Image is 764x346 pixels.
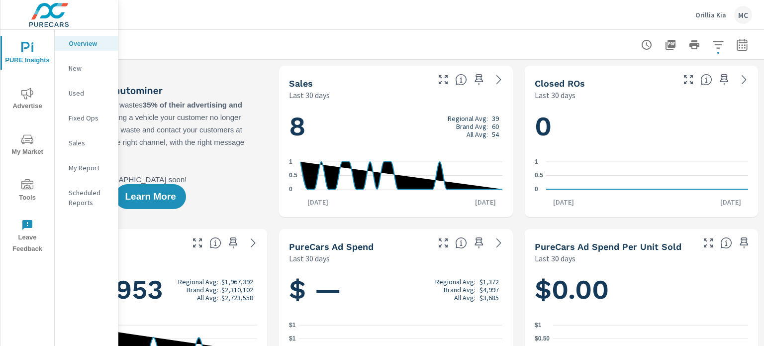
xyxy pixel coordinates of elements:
p: $1,372 [479,278,499,286]
p: $4,997 [479,286,499,294]
span: Advertise [3,88,51,112]
div: nav menu [0,30,54,259]
button: "Export Report to PDF" [661,35,680,55]
p: Orillia Kia [695,10,726,19]
span: Save this to your personalized report [736,235,752,251]
button: Make Fullscreen [435,235,451,251]
button: Print Report [684,35,704,55]
text: 0.5 [535,172,543,179]
text: $1 [289,336,296,343]
div: MC [734,6,752,24]
h1: $0.00 [535,273,748,307]
p: 60 [492,122,499,130]
button: Make Fullscreen [190,235,205,251]
div: Used [55,86,118,101]
span: Learn More [125,192,176,201]
button: Make Fullscreen [680,72,696,88]
span: Tools [3,179,51,204]
p: [DATE] [546,197,581,207]
span: Save this to your personalized report [471,235,487,251]
p: $1,967,392 [221,278,253,286]
text: $1 [289,322,296,329]
text: 0 [289,186,292,193]
h5: PureCars Ad Spend [289,241,374,252]
p: Last 30 days [289,252,330,264]
a: See more details in report [491,235,507,251]
text: 1 [289,158,292,165]
h5: Sales [289,78,313,89]
p: Sales [69,138,110,148]
a: See more details in report [245,235,261,251]
div: Fixed Ops [55,111,118,125]
p: [DATE] [468,197,503,207]
h5: Closed ROs [535,78,585,89]
h1: $ — [289,273,502,307]
button: Learn More [115,184,186,209]
p: New [69,63,110,73]
button: Select Date Range [732,35,752,55]
span: Number of vehicles sold by the dealership over the selected date range. [Source: This data is sou... [455,74,467,86]
text: 1 [535,158,538,165]
h1: 8 [289,110,502,143]
p: Last 30 days [535,252,575,264]
text: $1 [535,322,542,329]
div: Overview [55,36,118,51]
h1: 0 [535,110,748,143]
span: Leave Feedback [3,219,51,255]
span: Number of Repair Orders Closed by the selected dealership group over the selected time range. [So... [700,74,712,86]
a: See more details in report [491,72,507,88]
span: My Market [3,133,51,158]
div: Scheduled Reports [55,185,118,210]
span: PURE Insights [3,42,51,66]
p: Used [69,88,110,98]
p: All Avg: [467,130,488,138]
button: Make Fullscreen [435,72,451,88]
p: Fixed Ops [69,113,110,123]
span: Total sales revenue over the selected date range. [Source: This data is sourced from the dealer’s... [209,237,221,249]
button: Make Fullscreen [700,235,716,251]
span: Average cost of advertising per each vehicle sold at the dealer over the selected date range. The... [720,237,732,249]
p: Overview [69,38,110,48]
div: My Report [55,160,118,175]
p: $2,310,102 [221,286,253,294]
text: 0 [535,186,538,193]
div: Sales [55,135,118,150]
p: 54 [492,130,499,138]
a: See more details in report [736,72,752,88]
p: Brand Avg: [187,286,218,294]
span: Save this to your personalized report [471,72,487,88]
p: [DATE] [300,197,335,207]
span: Save this to your personalized report [225,235,241,251]
p: My Report [69,163,110,173]
p: Regional Avg: [448,115,488,122]
p: All Avg: [454,294,476,302]
p: Brand Avg: [444,286,476,294]
p: Last 30 days [289,89,330,101]
p: Regional Avg: [178,278,218,286]
p: 39 [492,115,499,122]
p: Scheduled Reports [69,188,110,208]
p: $2,723,558 [221,294,253,302]
p: $3,685 [479,294,499,302]
p: Brand Avg: [456,122,488,130]
h1: $225,953 [44,273,257,307]
span: Total cost of media for all PureCars channels for the selected dealership group over the selected... [455,237,467,249]
p: Last 30 days [535,89,575,101]
text: $0.50 [535,336,550,343]
p: Regional Avg: [435,278,476,286]
p: [DATE] [713,197,748,207]
h5: PureCars Ad Spend Per Unit Sold [535,241,681,252]
div: New [55,61,118,76]
text: 0.5 [289,172,297,179]
p: All Avg: [197,294,218,302]
button: Apply Filters [708,35,728,55]
span: Save this to your personalized report [716,72,732,88]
